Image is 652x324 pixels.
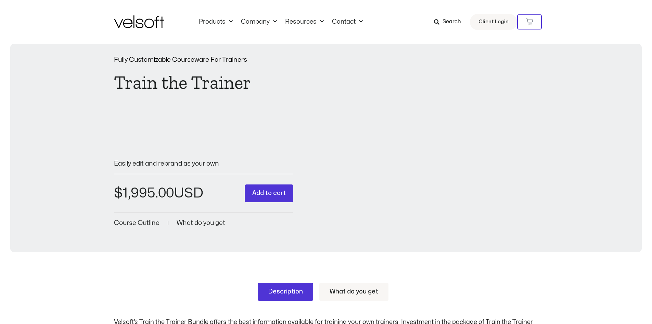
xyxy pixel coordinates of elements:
p: Easily edit and rebrand as your own [114,160,294,167]
bdi: 1,995.00 [114,187,174,200]
nav: Menu [195,18,367,26]
h1: Train the Trainer [114,73,294,92]
p: Fully Customizable Courseware For Trainers [114,57,294,63]
a: What do you get [319,283,388,301]
a: CompanyMenu Toggle [237,18,281,26]
a: ProductsMenu Toggle [195,18,237,26]
img: Velsoft Training Materials [114,15,164,28]
a: What do you get [177,220,225,226]
span: Client Login [478,17,509,26]
button: Add to cart [245,184,293,203]
a: Description [258,283,313,301]
span: $ [114,187,123,200]
a: Client Login [470,14,517,30]
a: Course Outline [114,220,159,226]
a: ContactMenu Toggle [328,18,367,26]
a: Search [434,16,466,28]
span: Search [443,17,461,26]
a: ResourcesMenu Toggle [281,18,328,26]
